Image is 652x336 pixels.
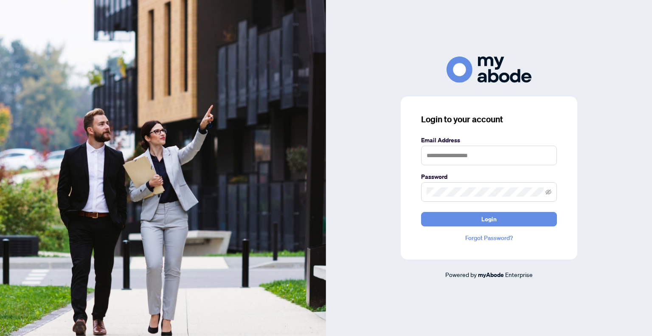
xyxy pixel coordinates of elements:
span: Powered by [445,271,477,278]
h3: Login to your account [421,113,557,125]
a: myAbode [478,270,504,280]
span: eye-invisible [545,189,551,195]
label: Password [421,172,557,181]
button: Login [421,212,557,226]
span: Enterprise [505,271,533,278]
span: Login [481,212,497,226]
a: Forgot Password? [421,233,557,243]
label: Email Address [421,136,557,145]
img: ma-logo [447,56,531,82]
